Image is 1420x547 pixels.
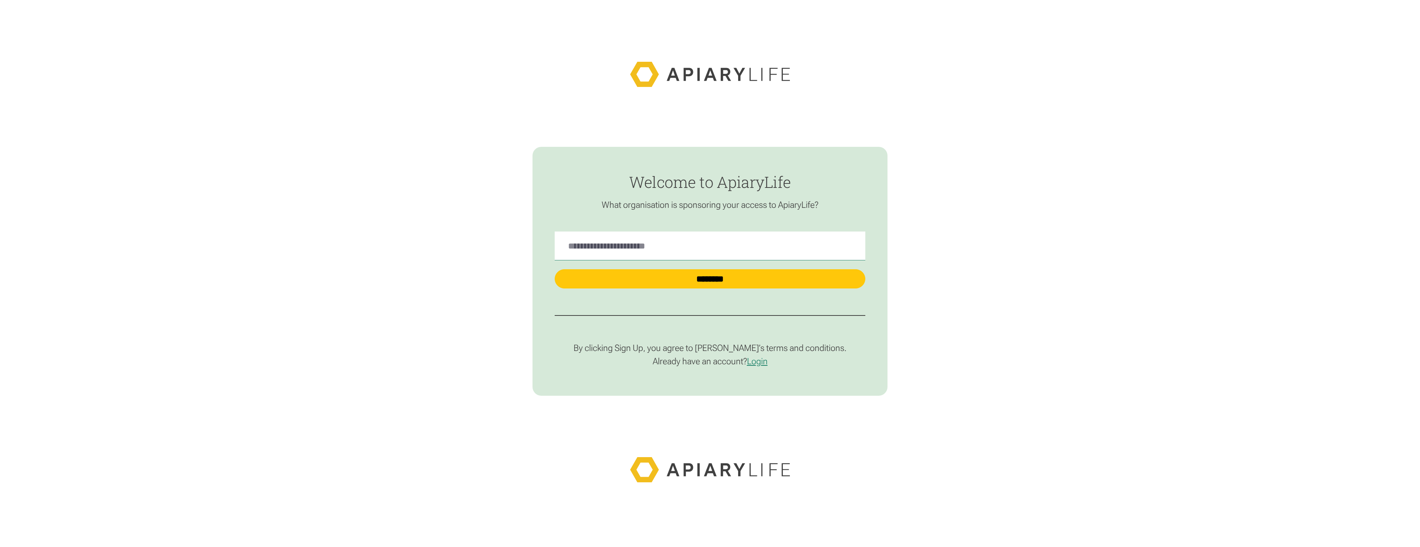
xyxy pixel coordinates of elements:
h1: Welcome to ApiaryLife [555,173,865,190]
form: find-employer [532,147,887,396]
p: By clicking Sign Up, you agree to [PERSON_NAME]’s terms and conditions. [555,342,865,354]
p: What organisation is sponsoring your access to ApiaryLife? [555,199,865,210]
a: Login [747,356,768,367]
p: Already have an account? [555,356,865,367]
